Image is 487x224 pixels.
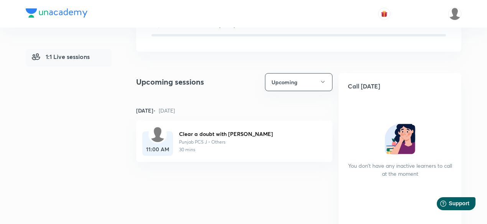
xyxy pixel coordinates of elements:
h6: 11:00 AM [142,145,173,153]
button: Upcoming [265,73,332,91]
p: 30 mins [179,146,320,153]
a: Company Logo [26,8,87,20]
h6: You don’t have any inactive learners to call at the moment [348,162,452,178]
button: avatar [378,8,390,20]
h6: [DATE] [136,106,175,114]
h5: Call [DATE] [339,73,461,99]
iframe: Help widget launcher [419,194,479,216]
img: avatar [381,10,388,17]
a: 1:1 Live sessions [26,49,112,67]
img: Shefali Garg [448,7,461,20]
img: default.png [150,127,165,142]
span: 1:1 Live sessions [32,52,90,61]
img: Company Logo [26,8,87,18]
h4: Upcoming sessions [136,76,204,88]
p: Punjab PCS J • Others [179,139,320,146]
h6: Clear a doubt with [PERSON_NAME] [179,130,320,138]
h3: 0 [151,18,157,29]
span: • [DATE] [153,107,175,114]
img: no inactive learner [385,124,415,154]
